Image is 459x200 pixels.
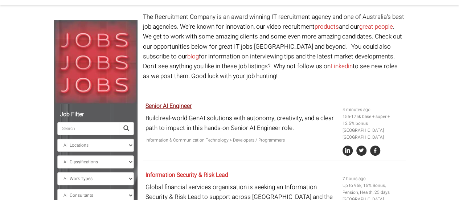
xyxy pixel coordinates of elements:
a: Linkedin [331,62,353,71]
h5: Job Filter [57,111,134,118]
a: great people [359,22,393,31]
li: 155-175k base + super + 12.5% bonus [343,113,403,127]
li: 4 minutes ago [343,106,403,113]
li: 7 hours ago [343,175,403,182]
img: Jobs, Jobs, Jobs [54,20,138,104]
p: Build real-world GenAI solutions with autonomy, creativity, and a clear path to impact in this ha... [146,113,337,133]
a: blog [187,52,199,61]
p: The Recruitment Company is an award winning IT recruitment agency and one of Australia's best job... [143,12,406,81]
li: [GEOGRAPHIC_DATA] [GEOGRAPHIC_DATA] [343,127,403,141]
a: products [315,22,339,31]
p: Information & Communication Technology > Developers / Programmers [146,137,337,144]
a: Senior AI Engineer [146,102,192,110]
li: Up to 95k, 15% Bonus, Pension, Health, 25 days [343,182,403,196]
input: Search [57,122,119,135]
a: Information Security & Risk Lead [146,171,228,179]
